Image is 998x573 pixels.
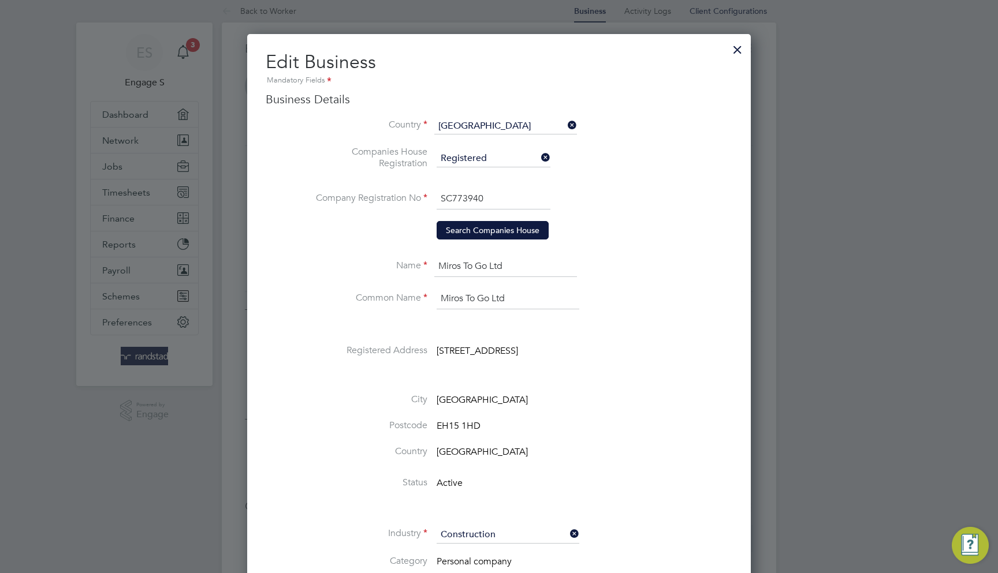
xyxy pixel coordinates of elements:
h3: Business Details [266,92,732,107]
input: Select one [437,150,550,167]
span: EH15 1HD [437,420,481,432]
div: Mandatory Fields [266,74,732,87]
label: Common Name [312,292,427,304]
label: Industry [312,527,427,540]
button: Engage Resource Center [952,527,989,564]
label: Postcode [312,420,427,432]
input: Search for... [434,118,577,134]
label: Name [312,260,427,272]
label: Companies House Registration [312,146,427,170]
label: Status [312,477,427,489]
span: [GEOGRAPHIC_DATA] [437,395,528,406]
span: [GEOGRAPHIC_DATA] [437,446,528,458]
label: Registered Address [312,344,427,357]
span: Personal company [437,556,512,567]
label: Country [312,119,427,131]
label: Company Registration No [312,192,427,204]
label: Category [312,555,427,567]
button: Search Companies House [437,221,549,239]
input: Enter the 8-Digit No [437,189,550,209]
span: Active [437,477,463,489]
input: Search for... [437,526,579,544]
span: [STREET_ADDRESS] [437,345,518,357]
label: City [312,394,427,406]
label: Country [312,445,427,458]
h2: Edit Business [266,50,732,87]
